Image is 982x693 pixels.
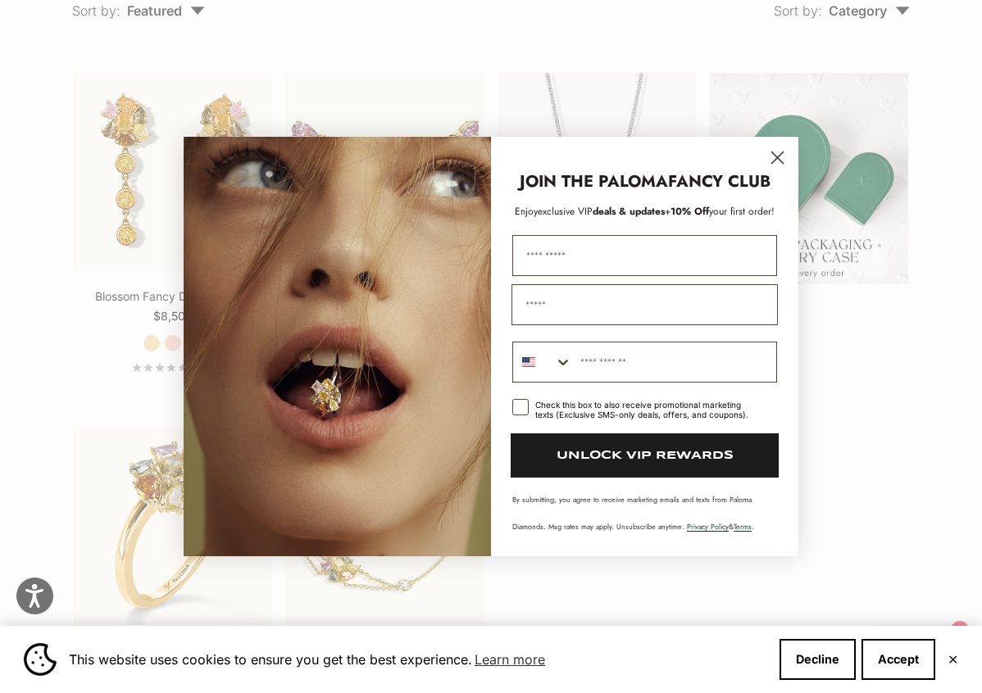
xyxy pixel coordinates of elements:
[687,521,754,532] span: & .
[668,170,771,193] strong: FANCY CLUB
[572,342,776,382] input: Phone Number
[512,494,777,532] p: By submitting, you agree to receive marketing emails and texts from Paloma Diamonds. Msg rates ma...
[69,647,766,672] span: This website uses cookies to ensure you get the best experience.
[671,204,709,219] span: 10% Off
[24,643,57,676] img: Cookie banner
[665,204,775,219] span: + your first order!
[535,400,757,419] div: Check this box to also receive promotional marketing texts (Exclusive SMS-only deals, offers, and...
[520,170,668,193] strong: JOIN THE PALOMA
[780,639,856,680] button: Decline
[538,204,593,219] span: exclusive VIP
[522,356,535,369] img: United States
[511,433,779,478] button: UNLOCK VIP REWARDS
[511,284,778,325] input: Email
[512,235,777,276] input: First Name
[763,143,792,172] button: Close dialog
[948,654,958,664] button: Close
[472,647,548,672] a: Learn more
[734,521,752,532] a: Terms
[184,137,491,556] img: Loading...
[538,204,665,219] span: deals & updates
[862,639,935,680] button: Accept
[515,204,538,219] span: Enjoy
[513,342,572,382] button: Search Countries
[687,521,729,532] a: Privacy Policy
